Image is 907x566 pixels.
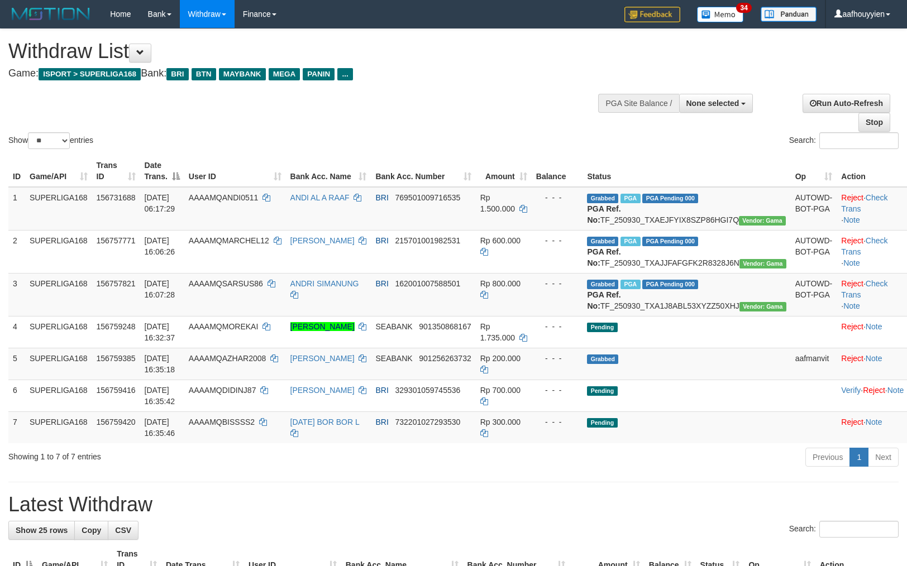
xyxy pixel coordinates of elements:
a: ANDRI SIMANUNG [290,279,359,288]
a: Run Auto-Refresh [803,94,890,113]
a: Show 25 rows [8,521,75,540]
span: [DATE] 06:17:29 [145,193,175,213]
span: AAAAMQDIDINJ87 [189,386,256,395]
div: PGA Site Balance / [598,94,679,113]
a: Check Trans [841,279,887,299]
button: None selected [679,94,753,113]
div: - - - [536,385,579,396]
div: - - - [536,235,579,246]
td: AUTOWD-BOT-PGA [791,273,837,316]
div: - - - [536,192,579,203]
span: [DATE] 16:35:42 [145,386,175,406]
a: Verify [841,386,861,395]
td: aafmanvit [791,348,837,380]
th: ID [8,155,25,187]
a: [DATE] BOR BOR L [290,418,360,426]
span: BRI [375,418,388,426]
a: Stop [858,113,890,132]
span: Copy 901256263732 to clipboard [419,354,471,363]
a: [PERSON_NAME] [290,354,355,363]
span: PANIN [303,68,335,80]
span: Pending [587,323,617,332]
span: Marked by aafheankoy [620,237,640,246]
td: SUPERLIGA168 [25,380,92,411]
div: - - - [536,278,579,289]
span: Marked by aafheankoy [620,280,640,289]
b: PGA Ref. No: [587,290,620,310]
a: Next [868,448,899,467]
span: 156759248 [97,322,136,331]
span: MAYBANK [219,68,266,80]
input: Search: [819,132,899,149]
span: Copy [82,526,101,535]
img: Feedback.jpg [624,7,680,22]
input: Search: [819,521,899,538]
td: SUPERLIGA168 [25,348,92,380]
span: AAAAMQAZHAR2008 [189,354,266,363]
span: AAAAMQSARSUS86 [189,279,263,288]
td: 2 [8,230,25,273]
h1: Withdraw List [8,40,594,63]
span: Vendor URL: https://trx31.1velocity.biz [739,302,786,311]
span: BRI [375,236,388,245]
span: Marked by aafromsomean [620,194,640,203]
label: Search: [789,521,899,538]
img: panduan.png [761,7,817,22]
span: [DATE] 16:07:28 [145,279,175,299]
a: Note [866,354,882,363]
span: BRI [375,386,388,395]
a: Reject [841,236,863,245]
span: CSV [115,526,131,535]
span: Grabbed [587,237,618,246]
th: Balance [532,155,583,187]
span: SEABANK [375,354,412,363]
a: Note [843,258,860,267]
td: TF_250930_TXAJJFAFGFK2R8328J6N [583,230,790,273]
span: Show 25 rows [16,526,68,535]
span: 156731688 [97,193,136,202]
span: AAAAMQANDI0511 [189,193,259,202]
td: 7 [8,411,25,443]
td: AUTOWD-BOT-PGA [791,230,837,273]
div: - - - [536,321,579,332]
a: Copy [74,521,108,540]
span: PGA Pending [642,280,698,289]
span: AAAAMQBISSSS2 [189,418,255,426]
th: Date Trans.: activate to sort column descending [140,155,184,187]
span: Copy 769501009716535 to clipboard [395,193,460,202]
th: Amount: activate to sort column ascending [476,155,532,187]
span: 156757821 [97,279,136,288]
span: ISPORT > SUPERLIGA168 [39,68,141,80]
span: Rp 300.000 [480,418,521,426]
td: AUTOWD-BOT-PGA [791,187,837,231]
td: SUPERLIGA168 [25,230,92,273]
a: Check Trans [841,236,887,256]
th: Trans ID: activate to sort column ascending [92,155,140,187]
a: Check Trans [841,193,887,213]
a: Note [887,386,904,395]
label: Show entries [8,132,93,149]
span: Copy 329301059745536 to clipboard [395,386,460,395]
td: SUPERLIGA168 [25,316,92,348]
th: Status [583,155,790,187]
span: BRI [375,279,388,288]
td: 4 [8,316,25,348]
a: Note [843,301,860,310]
a: Reject [841,354,863,363]
span: 34 [736,3,751,13]
span: 156759416 [97,386,136,395]
span: 156759420 [97,418,136,426]
img: Button%20Memo.svg [697,7,744,22]
td: SUPERLIGA168 [25,187,92,231]
td: 6 [8,380,25,411]
span: 156759385 [97,354,136,363]
a: [PERSON_NAME] [290,236,355,245]
span: AAAAMQMOREKAI [189,322,258,331]
span: Copy 162001007588501 to clipboard [395,279,460,288]
span: Copy 901350868167 to clipboard [419,322,471,331]
span: Copy 215701001982531 to clipboard [395,236,460,245]
a: CSV [108,521,139,540]
td: SUPERLIGA168 [25,273,92,316]
span: Copy 732201027293530 to clipboard [395,418,460,426]
b: PGA Ref. No: [587,204,620,224]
